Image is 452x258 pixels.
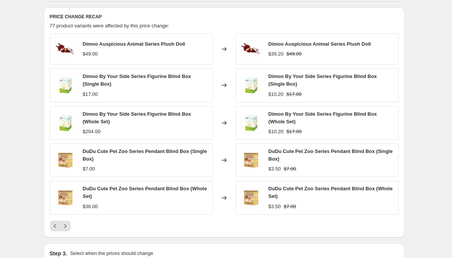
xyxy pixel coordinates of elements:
[240,149,262,172] img: CopyofP-16800110278-2025-05-14T091007.364_80x.jpg
[54,38,77,61] img: 50493058001_49_cad4a119-65cc-49d8-acf4-0114d34dbc8c_80x.jpg
[83,186,207,199] span: DuDu Cute Pet Zoo Series Pendant Blind Box (Whole Set)
[269,111,377,124] span: Dimoo By Your Side Series Figurine Blind Box (Whole Set)
[269,41,371,47] span: Dimoo Auspicious Animal Series Plush Doll
[54,74,77,97] img: 50493058001_11_e88fffd6-f8b8-4dd4-9385-dc3e40a3443b_80x.jpg
[240,186,262,209] img: CopyofP-16800110278-2025-05-14T091007.364_80x.jpg
[50,23,169,29] span: 77 product variants were affected by this price change:
[269,148,393,162] span: DuDu Cute Pet Zoo Series Pendant Blind Box (Single Box)
[286,128,302,135] strike: $17.00
[240,111,262,134] img: 50493058001_11_e88fffd6-f8b8-4dd4-9385-dc3e40a3443b_80x.jpg
[83,73,191,87] span: Dimoo By Your Side Series Figurine Blind Box (Single Box)
[50,14,398,20] h6: PRICE CHANGE RECAP
[70,250,153,257] p: Select when the prices should change
[83,148,207,162] span: DuDu Cute Pet Zoo Series Pendant Blind Box (Single Box)
[269,73,377,87] span: Dimoo By Your Side Series Figurine Blind Box (Single Box)
[83,128,101,135] div: $204.00
[240,74,262,97] img: 50493058001_11_e88fffd6-f8b8-4dd4-9385-dc3e40a3443b_80x.jpg
[269,186,393,199] span: DuDu Cute Pet Zoo Series Pendant Blind Box (Whole Set)
[83,111,191,124] span: Dimoo By Your Side Series Figurine Blind Box (Whole Set)
[240,38,262,61] img: 50493058001_49_cad4a119-65cc-49d8-acf4-0114d34dbc8c_80x.jpg
[60,221,71,231] button: Next
[54,186,77,209] img: CopyofP-16800110278-2025-05-14T091007.364_80x.jpg
[286,91,302,98] strike: $17.00
[83,203,98,210] div: $36.00
[50,221,60,231] button: Previous
[50,250,67,257] h2: Step 3.
[83,91,98,98] div: $17.00
[50,221,71,231] nav: Pagination
[54,111,77,134] img: 50493058001_11_e88fffd6-f8b8-4dd4-9385-dc3e40a3443b_80x.jpg
[269,165,281,173] div: $3.50
[284,203,296,210] strike: $7.00
[83,41,185,47] span: Dimoo Auspicious Animal Series Plush Doll
[269,128,284,135] div: $10.20
[269,50,284,58] div: $39.20
[83,50,98,58] div: $49.00
[269,203,281,210] div: $3.50
[83,165,95,173] div: $7.00
[284,165,296,173] strike: $7.00
[286,50,302,58] strike: $49.00
[54,149,77,172] img: CopyofP-16800110278-2025-05-14T091007.364_80x.jpg
[269,91,284,98] div: $10.20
